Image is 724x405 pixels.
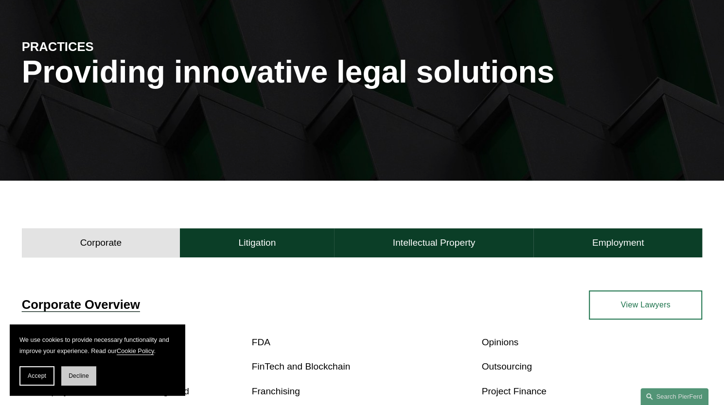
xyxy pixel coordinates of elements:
a: FinTech and Blockchain [252,361,351,371]
button: Decline [61,366,96,386]
h4: Litigation [238,237,276,249]
h1: Providing innovative legal solutions [22,54,703,90]
span: Decline [69,372,89,379]
a: Outsourcing [481,361,531,371]
h4: PRACTICES [22,39,192,54]
h4: Employment [592,237,644,249]
p: We use cookies to provide necessary functionality and improve your experience. Read our . [19,334,175,356]
span: Accept [28,372,46,379]
button: Accept [19,366,54,386]
a: Opinions [481,337,518,347]
a: Cookie Policy [117,347,154,354]
section: Cookie banner [10,324,185,395]
h4: Intellectual Property [393,237,476,249]
a: Franchising [252,386,300,396]
a: Search this site [640,388,708,405]
a: View Lawyers [589,290,702,320]
a: Project Finance [481,386,546,396]
a: Corporate Overview [22,298,140,311]
a: FDA [252,337,270,347]
h4: Corporate [80,237,122,249]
